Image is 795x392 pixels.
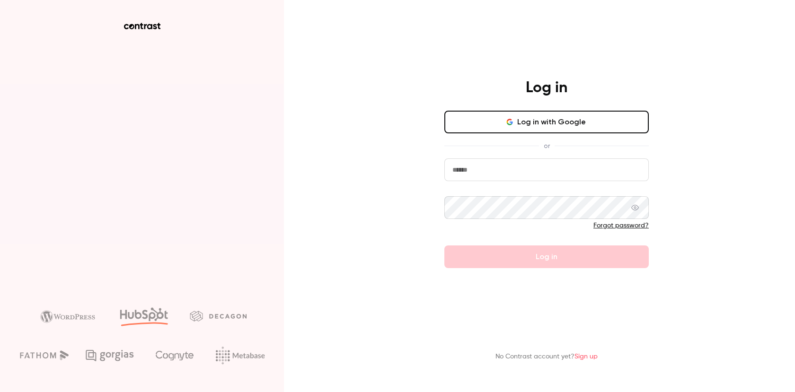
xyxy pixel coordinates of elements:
[190,311,247,321] img: decagon
[526,78,567,97] h4: Log in
[574,353,598,360] a: Sign up
[593,222,649,229] a: Forgot password?
[539,141,555,151] span: or
[495,352,598,362] p: No Contrast account yet?
[444,111,649,133] button: Log in with Google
